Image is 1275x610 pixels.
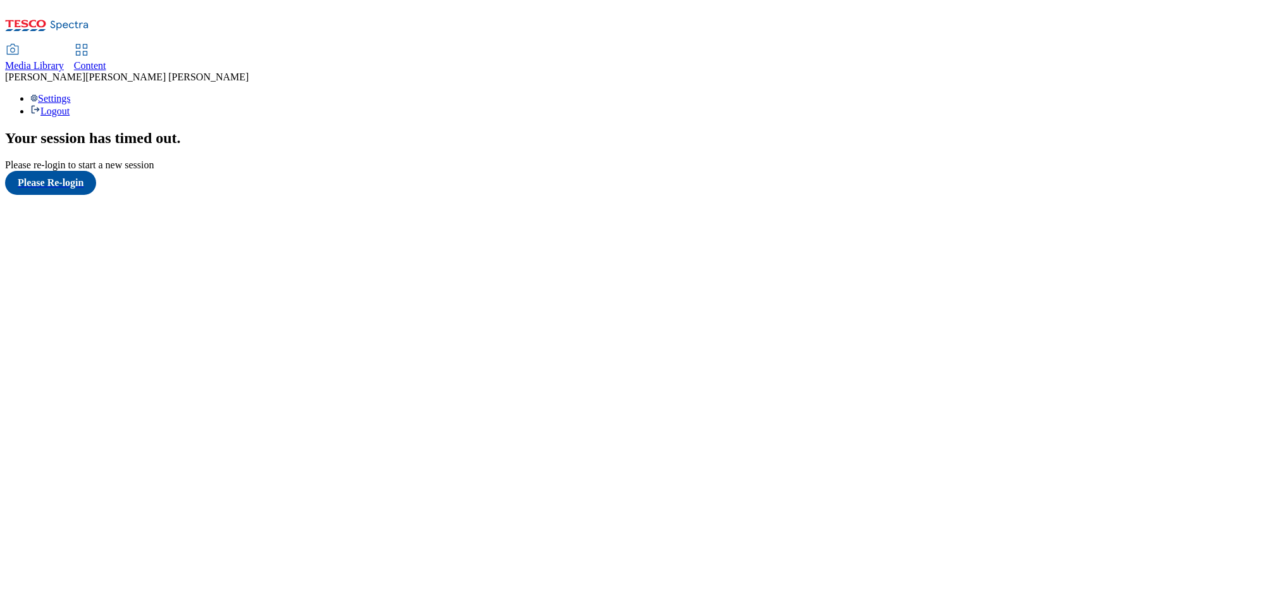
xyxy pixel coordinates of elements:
[30,93,71,104] a: Settings
[74,60,106,71] span: Content
[5,171,1270,195] a: Please Re-login
[74,45,106,72] a: Content
[5,45,64,72] a: Media Library
[5,171,96,195] button: Please Re-login
[5,159,1270,171] div: Please re-login to start a new session
[5,60,64,71] span: Media Library
[30,106,70,116] a: Logout
[5,130,1270,147] h2: Your session has timed out
[5,72,85,82] span: [PERSON_NAME]
[177,130,181,146] span: .
[85,72,249,82] span: [PERSON_NAME] [PERSON_NAME]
